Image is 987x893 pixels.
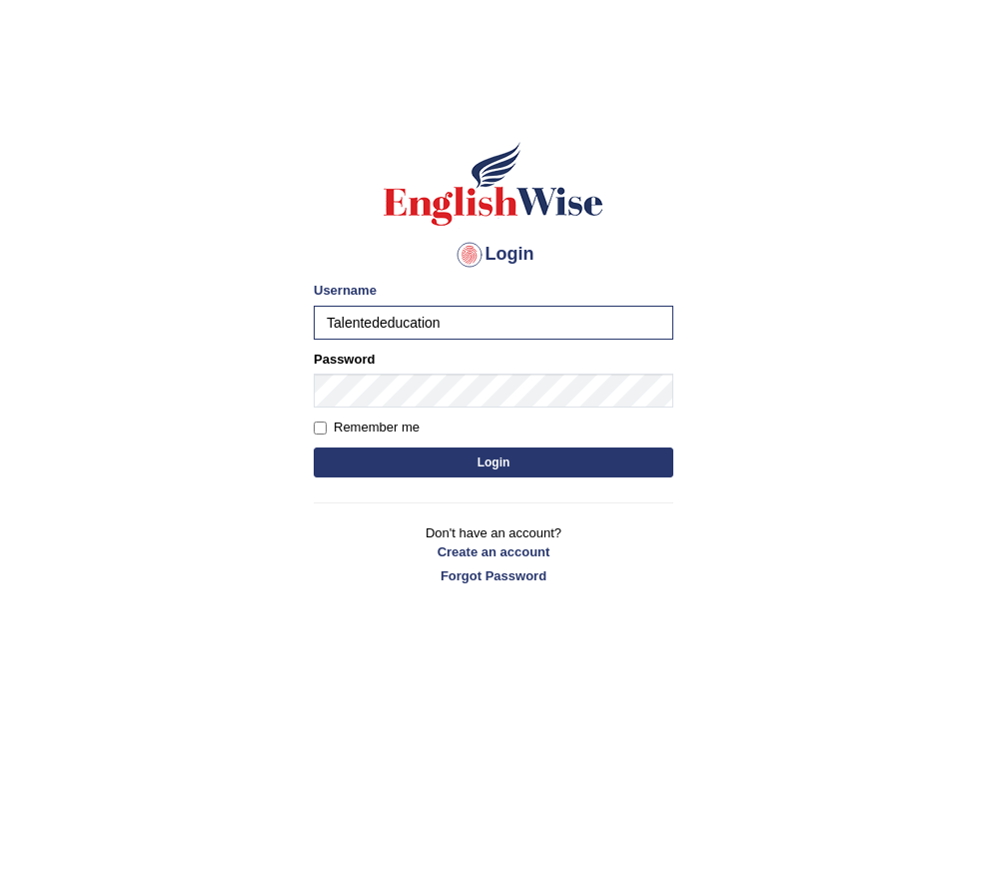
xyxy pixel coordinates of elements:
[314,523,673,585] p: Don't have an account?
[314,566,673,585] a: Forgot Password
[314,447,673,477] button: Login
[314,281,377,300] label: Username
[314,422,327,435] input: Remember me
[314,418,420,438] label: Remember me
[380,139,607,229] img: Logo of English Wise sign in for intelligent practice with AI
[314,542,673,561] a: Create an account
[314,350,375,369] label: Password
[314,239,673,271] h4: Login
